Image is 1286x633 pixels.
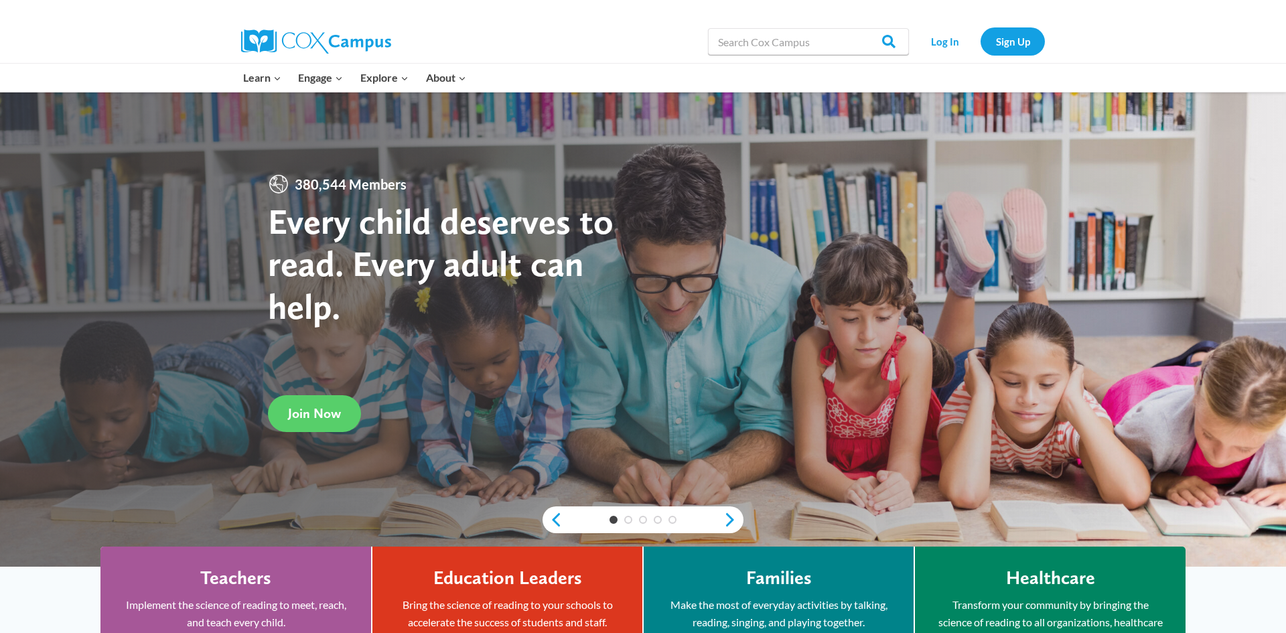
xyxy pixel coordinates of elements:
[916,27,1045,55] nav: Secondary Navigation
[668,516,676,524] a: 5
[543,512,563,528] a: previous
[1006,567,1095,589] h4: Healthcare
[288,405,341,421] span: Join Now
[708,28,909,55] input: Search Cox Campus
[241,29,391,54] img: Cox Campus
[298,69,343,86] span: Engage
[981,27,1045,55] a: Sign Up
[234,64,474,92] nav: Primary Navigation
[200,567,271,589] h4: Teachers
[639,516,647,524] a: 3
[543,506,743,533] div: content slider buttons
[360,69,409,86] span: Explore
[433,567,582,589] h4: Education Leaders
[624,516,632,524] a: 2
[243,69,281,86] span: Learn
[723,512,743,528] a: next
[916,27,974,55] a: Log In
[121,596,351,630] p: Implement the science of reading to meet, reach, and teach every child.
[610,516,618,524] a: 1
[268,395,361,432] a: Join Now
[746,567,812,589] h4: Families
[426,69,466,86] span: About
[654,516,662,524] a: 4
[392,596,622,630] p: Bring the science of reading to your schools to accelerate the success of students and staff.
[664,596,894,630] p: Make the most of everyday activities by talking, reading, singing, and playing together.
[289,173,412,195] span: 380,544 Members
[268,200,614,328] strong: Every child deserves to read. Every adult can help.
